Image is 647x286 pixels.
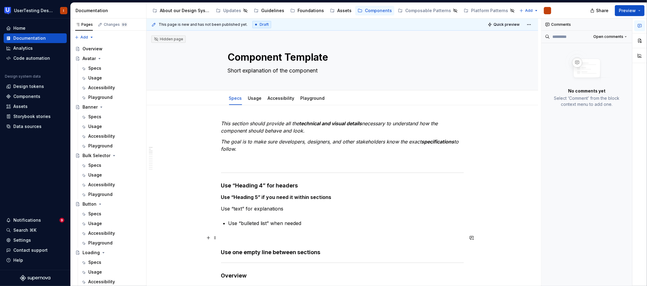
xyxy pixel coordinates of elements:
span: Share [596,8,608,14]
div: Playground [88,240,113,246]
a: Banner [73,102,144,112]
div: Documentation [76,8,144,14]
a: About our Design System [150,6,212,15]
div: Bulk Selector [83,153,110,159]
span: Draft [260,22,269,27]
div: Comments [541,19,632,31]
div: Usage [88,220,102,227]
div: Playground [88,94,113,100]
a: Assets [328,6,354,15]
a: Design tokens [4,82,67,91]
a: Components [4,92,67,101]
a: Usage [79,219,144,228]
div: Settings [13,237,31,243]
div: About our Design System [160,8,210,14]
div: Specs [88,65,101,71]
button: Add [73,33,96,42]
div: Accessibility [88,230,115,236]
div: UserTesting Design System [14,8,53,14]
button: Share [587,5,612,16]
button: Preview [615,5,645,16]
div: Page tree [150,5,516,17]
div: Loading [83,250,100,256]
a: Accessibility [79,228,144,238]
div: Accessibility [88,133,115,139]
div: Foundations [298,8,324,14]
div: Avatar [83,56,96,62]
a: Specs [79,112,144,122]
div: Changes [104,22,128,27]
a: Specs [79,63,144,73]
div: Specs [88,162,101,168]
div: Playground [88,143,113,149]
a: Guidelines [251,6,287,15]
div: Help [13,257,23,263]
img: 41adf70f-fc1c-4662-8e2d-d2ab9c673b1b.png [4,7,12,14]
a: Accessibility [79,83,144,93]
div: Home [13,25,25,31]
a: Usage [248,96,262,101]
a: Assets [4,102,67,111]
a: Updates [214,6,250,15]
div: Data sources [13,123,42,130]
div: Button [83,201,96,207]
div: Components [365,8,392,14]
div: Assets [13,103,28,109]
a: Avatar [73,54,144,63]
div: Pages [75,22,93,27]
span: Preview [619,8,636,14]
a: Settings [4,235,67,245]
a: Button [73,199,144,209]
a: Composable Patterns [396,6,460,15]
h5: Use “Heading 5” if you need it within sections [221,194,464,200]
div: Banner [83,104,98,110]
a: Loading [73,248,144,257]
a: Specs [79,257,144,267]
a: Accessibility [268,96,295,101]
span: This page is new and has not been published yet. [159,22,248,27]
a: Analytics [4,43,67,53]
button: Contact support [4,245,67,255]
p: Use “bulleted list” when needed [228,220,464,227]
div: Guidelines [261,8,284,14]
h4: Use “Heading 4” for headers [221,182,464,189]
div: Search ⌘K [13,227,36,233]
a: Usage [79,73,144,83]
div: Specs [227,92,244,104]
a: Bulk Selector [73,151,144,160]
a: Usage [79,122,144,131]
div: Contact support [13,247,48,253]
div: Usage [88,269,102,275]
a: Documentation [4,33,67,43]
div: Accessibility [88,279,115,285]
div: Storybook stories [13,113,51,119]
a: Overview [73,44,144,54]
div: Specs [88,114,101,120]
em: technical and visual details [299,120,362,126]
span: 9 [59,218,64,223]
div: Components [13,93,40,99]
span: Open comments [593,34,623,39]
a: Accessibility [79,180,144,190]
div: Notifications [13,217,41,223]
a: Foundations [288,6,326,15]
p: No comments yet [568,88,605,94]
div: Specs [88,259,101,265]
div: Playground [298,92,327,104]
a: Playground [79,141,144,151]
h4: Use one empty line between sections [221,249,464,256]
button: Open comments [591,32,630,41]
div: Assets [337,8,352,14]
svg: Supernova Logo [20,275,50,281]
div: Updates [223,8,241,14]
div: Design tokens [13,83,44,89]
p: Select ‘Comment’ from the block context menu to add one. [549,95,625,107]
div: Usage [88,123,102,130]
button: Notifications9 [4,215,67,225]
button: Help [4,255,67,265]
button: Add [517,6,540,15]
div: Accessibility [265,92,297,104]
p: Use “text” for explanations [221,205,464,212]
em: specifications [422,139,454,145]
